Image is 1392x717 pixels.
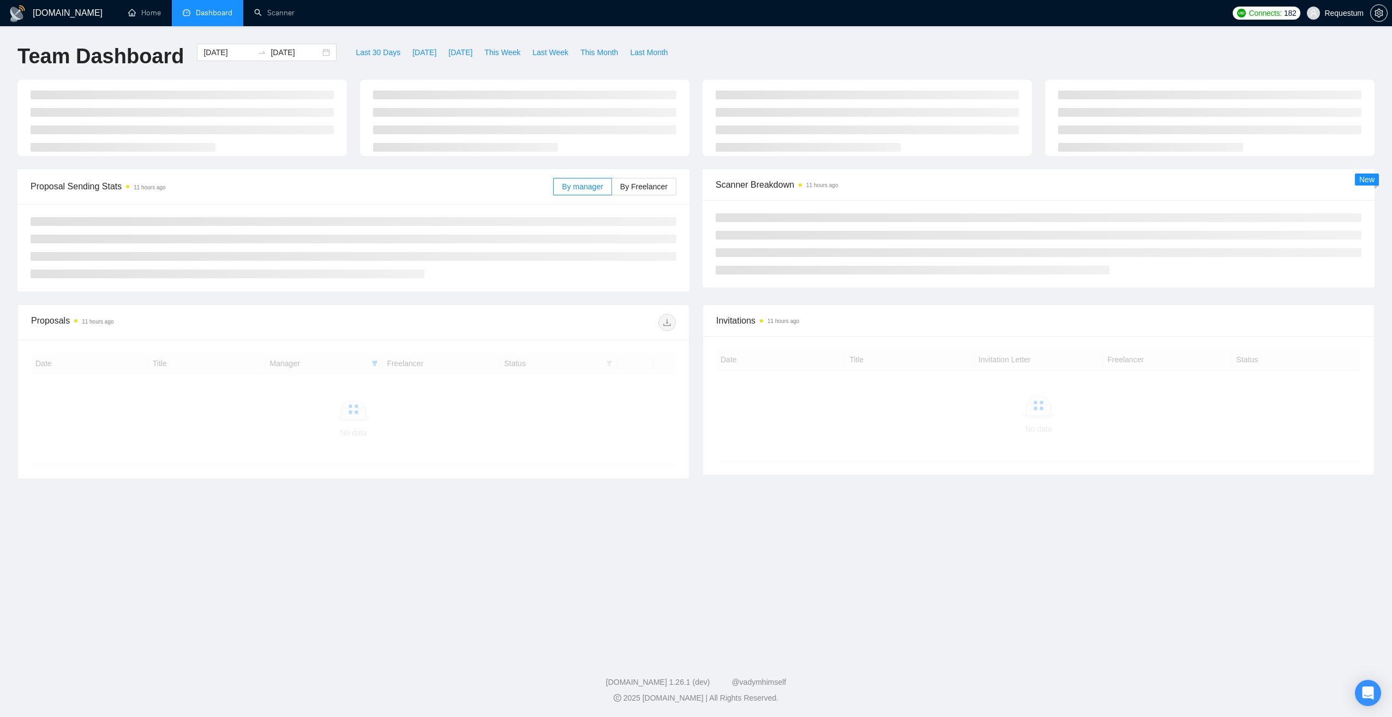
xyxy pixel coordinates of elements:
h1: Team Dashboard [17,44,184,69]
span: By manager [562,182,603,191]
time: 11 hours ago [806,182,838,188]
input: Start date [203,46,253,58]
a: [DOMAIN_NAME] 1.26.1 (dev) [606,678,710,686]
span: Last Week [532,46,568,58]
button: Last 30 Days [350,44,406,61]
button: setting [1370,4,1388,22]
a: searchScanner [254,8,295,17]
button: This Month [574,44,624,61]
span: 182 [1284,7,1296,19]
span: swap-right [257,48,266,57]
img: upwork-logo.png [1237,9,1246,17]
span: user [1310,9,1317,17]
span: setting [1371,9,1387,17]
time: 11 hours ago [82,319,113,325]
span: Invitations [716,314,1361,327]
a: homeHome [128,8,161,17]
span: Scanner Breakdown [716,178,1361,192]
time: 11 hours ago [767,318,799,324]
div: Proposals [31,314,353,331]
span: Last 30 Days [356,46,400,58]
time: 11 hours ago [134,184,165,190]
button: [DATE] [406,44,442,61]
div: 2025 [DOMAIN_NAME] | All Rights Reserved. [9,692,1383,704]
div: Open Intercom Messenger [1355,680,1381,706]
span: [DATE] [412,46,436,58]
span: By Freelancer [620,182,668,191]
span: [DATE] [448,46,472,58]
span: copyright [614,694,621,702]
span: This Week [484,46,520,58]
span: Proposal Sending Stats [31,180,553,193]
span: This Month [580,46,618,58]
span: Connects: [1249,7,1282,19]
a: @vadymhimself [731,678,786,686]
span: to [257,48,266,57]
input: End date [271,46,320,58]
span: Dashboard [196,8,232,17]
span: New [1359,175,1375,184]
span: dashboard [183,9,190,16]
img: logo [9,5,26,22]
button: [DATE] [442,44,478,61]
button: Last Month [624,44,674,61]
a: setting [1370,9,1388,17]
span: Last Month [630,46,668,58]
button: Last Week [526,44,574,61]
button: This Week [478,44,526,61]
